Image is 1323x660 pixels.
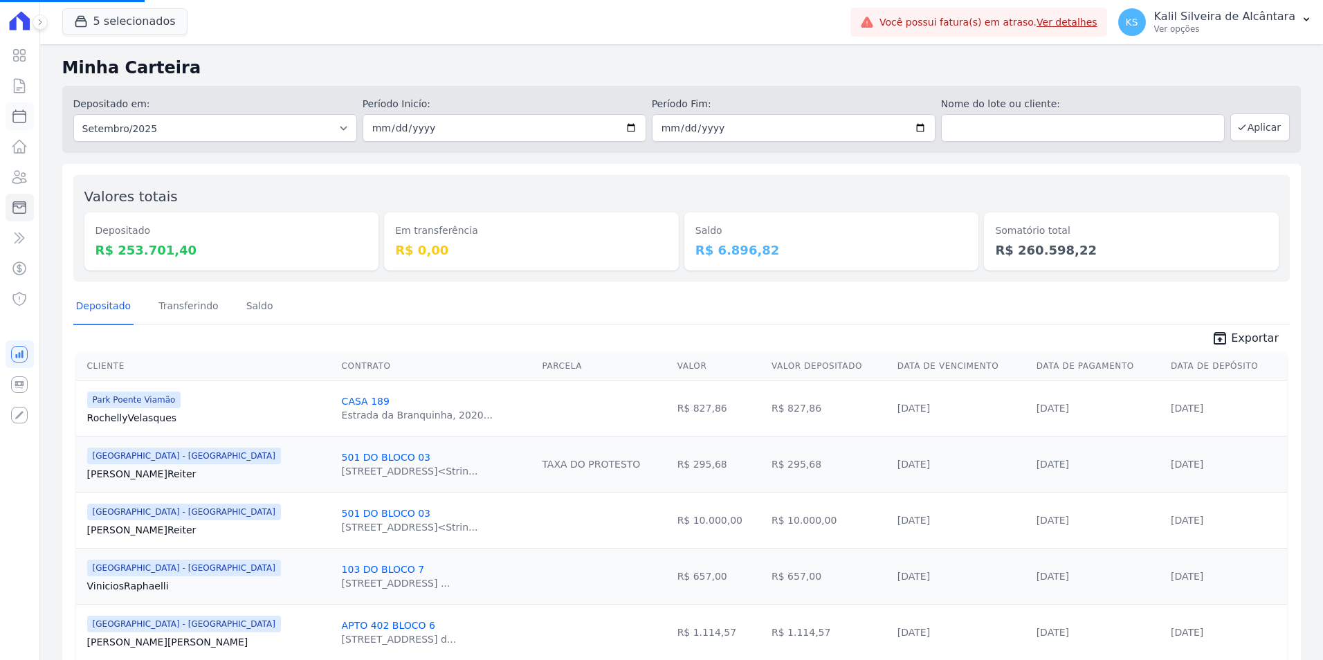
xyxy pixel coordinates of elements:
[87,616,281,632] span: [GEOGRAPHIC_DATA] - [GEOGRAPHIC_DATA]
[672,548,766,604] td: R$ 657,00
[76,352,336,381] th: Cliente
[1171,571,1203,582] a: [DATE]
[1201,330,1290,349] a: unarchive Exportar
[342,564,425,575] a: 103 DO BLOCO 7
[766,604,892,660] td: R$ 1.114,57
[87,560,281,576] span: [GEOGRAPHIC_DATA] - [GEOGRAPHIC_DATA]
[87,579,331,593] a: ViniciosRaphaelli
[672,352,766,381] th: Valor
[395,223,668,238] dt: Em transferência
[1171,515,1203,526] a: [DATE]
[1037,627,1069,638] a: [DATE]
[342,620,435,631] a: APTO 402 BLOCO 6
[941,97,1225,111] label: Nome do lote ou cliente:
[766,492,892,548] td: R$ 10.000,00
[1171,459,1203,470] a: [DATE]
[73,289,134,325] a: Depositado
[1107,3,1323,42] button: KS Kalil Silveira de Alcântara Ver opções
[342,632,457,646] div: [STREET_ADDRESS] d...
[62,55,1301,80] h2: Minha Carteira
[892,352,1031,381] th: Data de Vencimento
[87,411,331,425] a: RochellyVelasques
[87,448,281,464] span: [GEOGRAPHIC_DATA] - [GEOGRAPHIC_DATA]
[672,604,766,660] td: R$ 1.114,57
[672,436,766,492] td: R$ 295,68
[244,289,276,325] a: Saldo
[336,352,537,381] th: Contrato
[363,97,646,111] label: Período Inicío:
[1037,17,1097,28] a: Ver detalhes
[672,492,766,548] td: R$ 10.000,00
[995,241,1268,259] dd: R$ 260.598,22
[156,289,221,325] a: Transferindo
[395,241,668,259] dd: R$ 0,00
[672,380,766,436] td: R$ 827,86
[695,241,968,259] dd: R$ 6.896,82
[1230,113,1290,141] button: Aplicar
[1037,459,1069,470] a: [DATE]
[1126,17,1138,27] span: KS
[995,223,1268,238] dt: Somatório total
[1171,403,1203,414] a: [DATE]
[1154,10,1295,24] p: Kalil Silveira de Alcântara
[87,523,331,537] a: [PERSON_NAME]Reiter
[95,223,368,238] dt: Depositado
[73,98,150,109] label: Depositado em:
[1231,330,1279,347] span: Exportar
[536,352,671,381] th: Parcela
[62,8,188,35] button: 5 selecionados
[766,380,892,436] td: R$ 827,86
[87,392,181,408] span: Park Poente Viamão
[87,467,331,481] a: [PERSON_NAME]Reiter
[766,352,892,381] th: Valor Depositado
[342,520,478,534] div: [STREET_ADDRESS]<Strin...
[84,188,178,205] label: Valores totais
[1037,403,1069,414] a: [DATE]
[897,627,930,638] a: [DATE]
[1171,627,1203,638] a: [DATE]
[766,548,892,604] td: R$ 657,00
[342,508,430,519] a: 501 DO BLOCO 03
[87,635,331,649] a: [PERSON_NAME][PERSON_NAME]
[342,464,478,478] div: [STREET_ADDRESS]<Strin...
[897,403,930,414] a: [DATE]
[95,241,368,259] dd: R$ 253.701,40
[542,459,640,470] a: TAXA DO PROTESTO
[1037,571,1069,582] a: [DATE]
[897,459,930,470] a: [DATE]
[342,576,450,590] div: [STREET_ADDRESS] ...
[1037,515,1069,526] a: [DATE]
[342,452,430,463] a: 501 DO BLOCO 03
[342,408,493,422] div: Estrada da Branquinha, 2020...
[1031,352,1165,381] th: Data de Pagamento
[695,223,968,238] dt: Saldo
[897,515,930,526] a: [DATE]
[652,97,936,111] label: Período Fim:
[1212,330,1228,347] i: unarchive
[1154,24,1295,35] p: Ver opções
[342,396,390,407] a: CASA 189
[879,15,1097,30] span: Você possui fatura(s) em atraso.
[897,571,930,582] a: [DATE]
[1165,352,1287,381] th: Data de Depósito
[87,504,281,520] span: [GEOGRAPHIC_DATA] - [GEOGRAPHIC_DATA]
[766,436,892,492] td: R$ 295,68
